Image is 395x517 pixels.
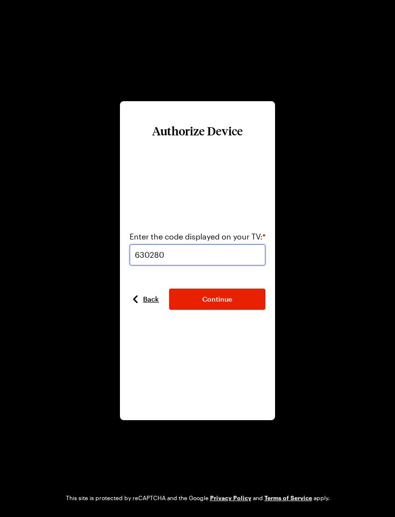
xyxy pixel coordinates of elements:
[164,15,231,27] a: Go to Tastemade Homepage
[130,124,265,138] h1: Authorize Device
[202,294,232,304] span: Continue
[143,294,159,304] span: Back
[210,493,251,502] a: Google Privacy Policy
[264,493,312,502] a: Google Terms of Service
[169,289,265,310] button: Continue
[130,231,265,242] label: Enter the code displayed on your TV:
[130,289,159,310] button: Back
[164,16,231,24] img: tastemade
[66,494,329,502] div: This site is protected by reCAPTCHA and the Google and apply.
